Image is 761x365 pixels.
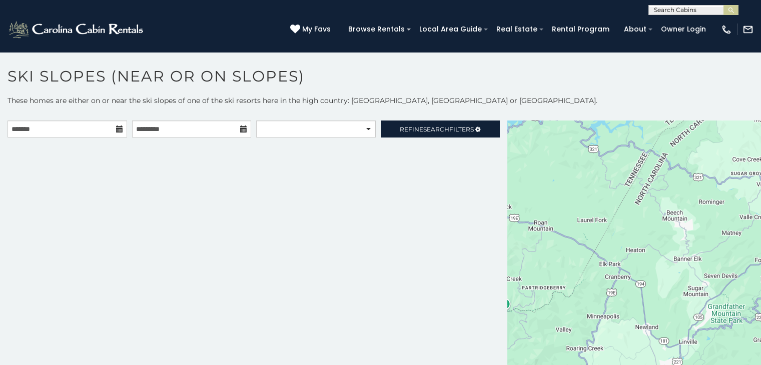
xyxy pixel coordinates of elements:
img: White-1-2.png [8,19,146,39]
span: Search [423,125,449,133]
img: mail-regular-white.png [742,24,753,35]
a: RefineSearchFilters [381,120,500,137]
a: My Favs [290,24,333,35]
a: Owner Login [656,21,711,37]
a: Local Area Guide [414,21,487,37]
a: About [619,21,651,37]
span: My Favs [302,24,331,34]
a: Browse Rentals [343,21,410,37]
a: Real Estate [491,21,542,37]
img: phone-regular-white.png [721,24,732,35]
span: Refine Filters [400,125,474,133]
a: Rental Program [547,21,614,37]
